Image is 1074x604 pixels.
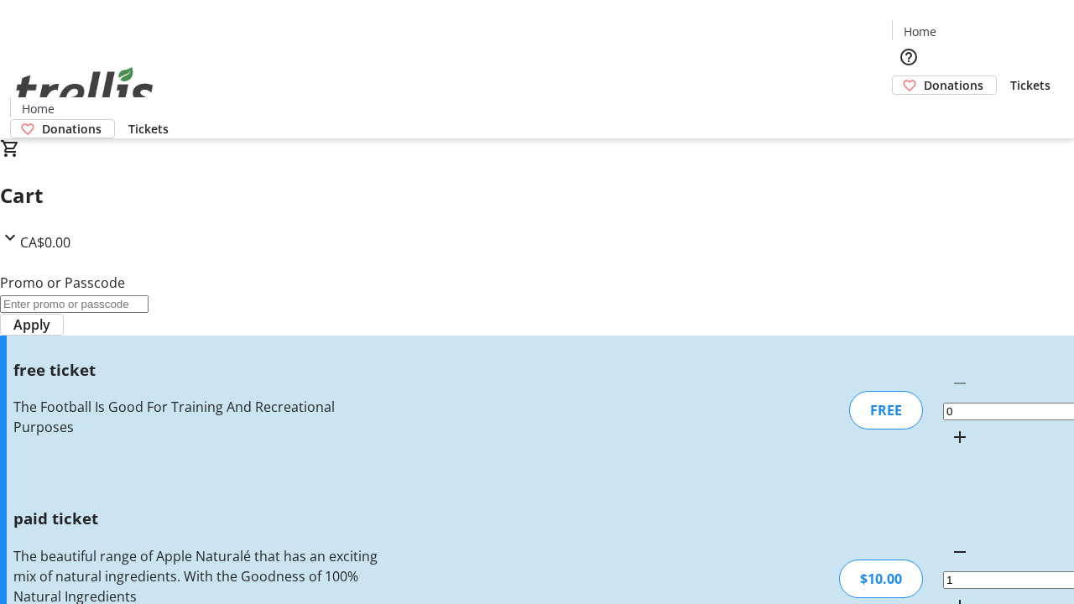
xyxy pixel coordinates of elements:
span: Donations [924,76,983,94]
span: Home [904,23,936,40]
span: Home [22,100,55,117]
a: Tickets [997,76,1064,94]
span: Tickets [1010,76,1051,94]
button: Decrement by one [943,535,977,569]
h3: free ticket [13,358,380,382]
h3: paid ticket [13,507,380,530]
a: Tickets [115,120,182,138]
span: Apply [13,315,50,335]
a: Home [11,100,65,117]
a: Home [893,23,946,40]
div: The Football Is Good For Training And Recreational Purposes [13,397,380,437]
span: Donations [42,120,102,138]
button: Help [892,40,925,74]
a: Donations [10,119,115,138]
a: Donations [892,75,997,95]
div: FREE [849,391,923,430]
span: CA$0.00 [20,233,70,252]
div: $10.00 [839,560,923,598]
button: Increment by one [943,420,977,454]
button: Cart [892,95,925,128]
img: Orient E2E Organization YEeFUxQwnB's Logo [10,49,159,133]
span: Tickets [128,120,169,138]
